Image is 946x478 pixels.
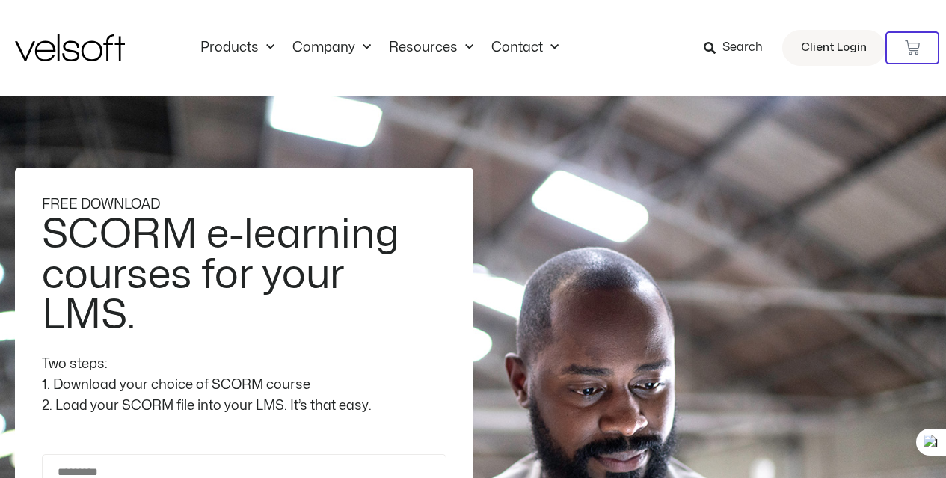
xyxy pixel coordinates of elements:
[15,34,125,61] img: Velsoft Training Materials
[482,40,568,56] a: ContactMenu Toggle
[704,35,773,61] a: Search
[191,40,568,56] nav: Menu
[801,38,867,58] span: Client Login
[283,40,380,56] a: CompanyMenu Toggle
[380,40,482,56] a: ResourcesMenu Toggle
[191,40,283,56] a: ProductsMenu Toggle
[42,396,446,417] div: 2. Load your SCORM file into your LMS. It’s that easy.
[722,38,763,58] span: Search
[42,215,446,336] h2: SCORM e-learning courses for your LMS.
[42,194,446,215] div: FREE DOWNLOAD
[756,445,939,478] iframe: chat widget
[782,30,885,66] a: Client Login
[42,375,446,396] div: 1. Download your choice of SCORM course
[42,354,446,375] div: Two steps:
